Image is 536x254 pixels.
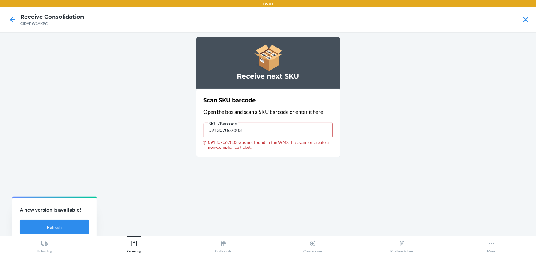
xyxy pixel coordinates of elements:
[263,1,273,7] p: EWR1
[204,108,333,116] p: Open the box and scan a SKU barcode or enter it here
[204,123,333,137] input: SKU/Barcode 091307067803 was not found in the WMS. Try again or create a non-compliance ticket.
[487,238,495,253] div: More
[204,71,333,81] h3: Receive next SKU
[20,220,89,234] button: Refresh
[20,206,89,214] p: A new version is available!
[357,236,447,253] button: Problem Solver
[268,236,358,253] button: Create Issue
[303,238,322,253] div: Create Issue
[215,238,232,253] div: Outbounds
[208,121,238,127] span: SKU/Barcode
[89,236,179,253] button: Receiving
[20,21,84,26] div: CIDYPW3YKPC
[37,238,52,253] div: Unloading
[127,238,141,253] div: Receiving
[204,96,256,104] h2: Scan SKU barcode
[391,238,413,253] div: Problem Solver
[179,236,268,253] button: Outbounds
[204,140,333,150] div: 091307067803 was not found in the WMS. Try again or create a non-compliance ticket.
[20,13,84,21] h4: Receive Consolidation
[447,236,536,253] button: More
